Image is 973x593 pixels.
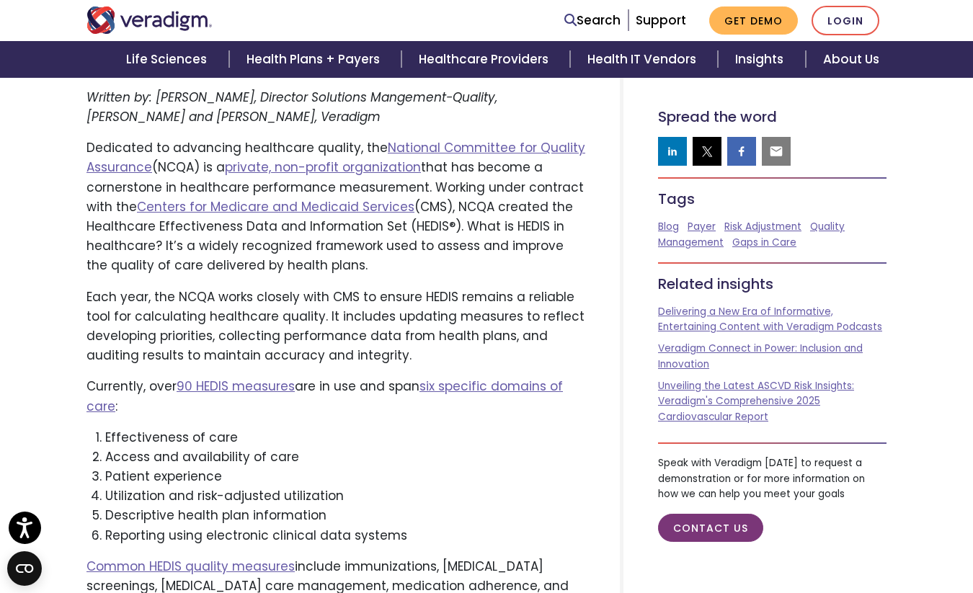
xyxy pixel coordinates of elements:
p: Each year, the NCQA works closely with CMS to ensure HEDIS remains a reliable tool for calculatin... [86,287,585,366]
li: Reporting using electronic clinical data systems [105,526,586,545]
a: Risk Adjustment [724,220,801,233]
a: Blog [658,220,679,233]
img: twitter sharing button [700,144,714,159]
a: Healthcare Providers [401,41,570,78]
a: About Us [806,41,897,78]
li: Patient experience [105,467,586,486]
a: six specific domains of care [86,378,563,414]
a: Gaps in Care [732,236,796,249]
a: Common HEDIS quality measures [86,558,295,575]
img: email sharing button [769,144,783,159]
a: Insights [718,41,805,78]
a: Delivering a New Era of Informative, Entertaining Content with Veradigm Podcasts [658,305,882,334]
img: Veradigm logo [86,6,213,34]
h5: Related insights [658,275,887,293]
a: Login [812,6,879,35]
a: Health Plans + Payers [229,41,401,78]
em: Written by: [PERSON_NAME], Director Solutions Mangement-Quality, [PERSON_NAME] and [PERSON_NAME],... [86,89,497,125]
li: Access and availability of care [105,447,586,467]
li: Utilization and risk-adjusted utilization [105,486,586,506]
a: Life Sciences [109,41,228,78]
a: Contact Us [658,514,763,542]
a: Search [564,11,621,30]
a: Veradigm Connect in Power: Inclusion and Innovation [658,342,863,371]
li: Effectiveness of care [105,428,586,447]
button: Open CMP widget [7,551,42,586]
h5: Spread the word [658,108,887,125]
p: Speak with Veradigm [DATE] to request a demonstration or for more information on how we can help ... [658,455,887,502]
p: Currently, over are in use and span : [86,377,585,416]
iframe: Drift Chat Widget [901,521,956,576]
a: private, non-profit organization [225,159,421,176]
a: Get Demo [709,6,798,35]
a: Unveiling the Latest ASCVD Risk Insights: Veradigm's Comprehensive 2025 Cardiovascular Report [658,379,854,424]
a: Health IT Vendors [570,41,718,78]
img: linkedin sharing button [665,144,680,159]
p: Dedicated to advancing healthcare quality, the (NCQA) is a that has become a cornerstone in healt... [86,138,585,275]
li: Descriptive health plan information [105,506,586,525]
a: Centers for Medicare and Medicaid Services [137,198,414,215]
h5: Tags [658,190,887,208]
img: facebook sharing button [734,144,749,159]
a: Support [636,12,686,29]
a: 90 HEDIS measures [177,378,295,395]
a: Payer [688,220,716,233]
a: Quality Management [658,220,845,249]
